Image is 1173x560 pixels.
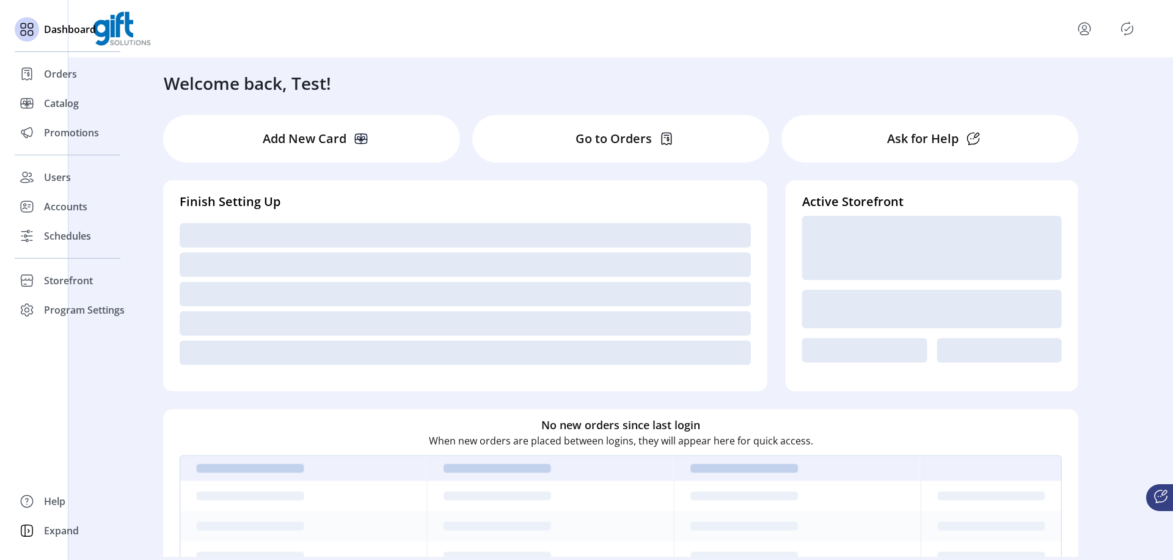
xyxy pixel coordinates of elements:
span: Program Settings [44,303,125,317]
p: Go to Orders [576,130,652,148]
button: Publisher Panel [1117,19,1137,39]
p: When new orders are placed between logins, they will appear here for quick access. [429,433,813,448]
span: Expand [44,523,79,538]
img: logo [93,12,151,46]
p: Ask for Help [887,130,959,148]
h6: No new orders since last login [541,417,700,433]
span: Help [44,494,65,509]
h3: Welcome back, Test! [164,70,331,96]
span: Catalog [44,96,79,111]
span: Dashboard [44,22,96,37]
span: Orders [44,67,77,81]
button: menu [1075,19,1094,39]
span: Storefront [44,273,93,288]
p: Add New Card [263,130,346,148]
span: Promotions [44,125,99,140]
h4: Finish Setting Up [180,193,751,211]
span: Users [44,170,71,185]
span: Schedules [44,229,91,243]
h4: Active Storefront [802,193,1062,211]
span: Accounts [44,199,87,214]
